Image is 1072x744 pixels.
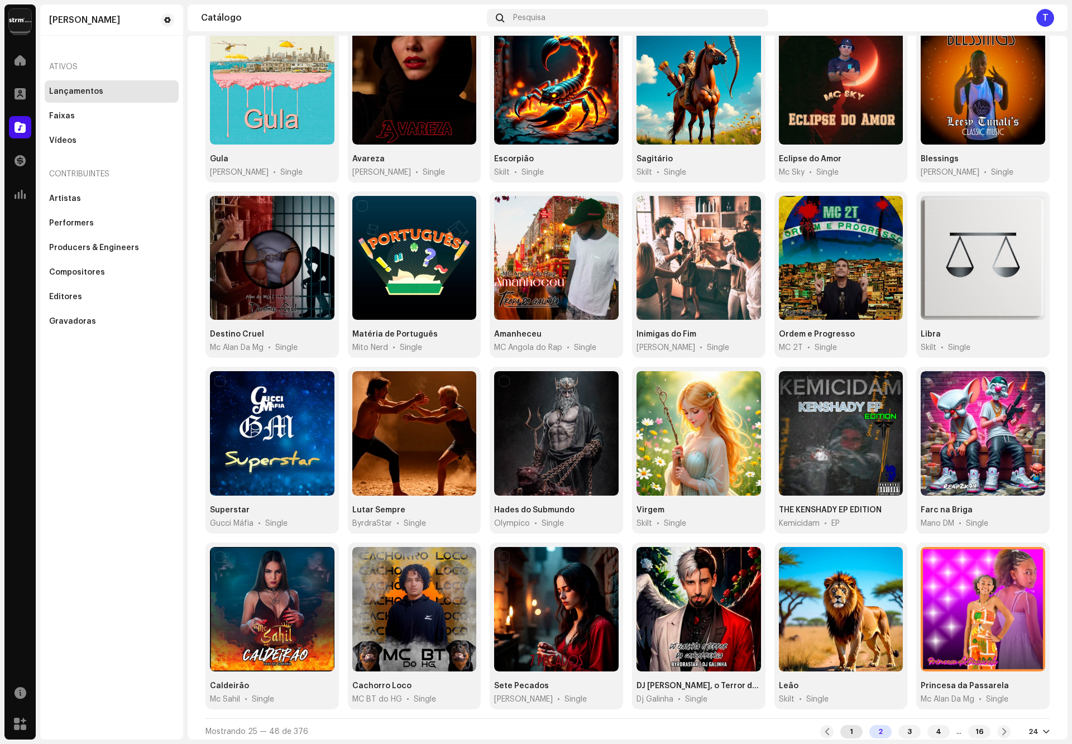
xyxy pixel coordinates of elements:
span: Michelly Pecadora [352,167,411,178]
span: • [393,342,395,353]
div: Hades do Submundo [494,505,575,516]
div: Leão [779,680,798,692]
span: • [979,694,982,705]
div: Artistas [49,194,81,203]
div: Lutar Sempre [352,505,405,516]
div: Faixas [49,112,75,121]
span: • [268,342,271,353]
div: DJ Galinha, o Terror da Concorrência [636,680,761,692]
re-m-nav-item: Editores [45,286,179,308]
div: Farc na Briga [921,505,973,516]
div: Inimigas do Fim [636,329,696,340]
div: Single [664,167,686,178]
div: Single [806,694,829,705]
span: ByrdraStar [352,518,392,529]
span: Mc Alan Da Mg [210,342,264,353]
div: Yuri [49,16,120,25]
div: Single [414,694,436,705]
div: Ordem e Progresso [779,329,855,340]
re-m-nav-item: Vídeos [45,129,179,152]
span: MC 2T [779,342,803,353]
span: • [807,342,810,353]
div: Single [707,342,729,353]
div: Producers & Engineers [49,243,139,252]
span: MC BT do HG [352,694,402,705]
re-m-nav-item: Performers [45,212,179,234]
span: Dom Maloqueiro [636,342,695,353]
div: Single [574,342,596,353]
span: • [557,694,560,705]
span: • [534,518,537,529]
div: Single [564,694,587,705]
re-m-nav-item: Faixas [45,105,179,127]
div: 16 [968,725,990,738]
span: Gucci Máfia [210,518,253,529]
div: Gravadoras [49,317,96,326]
span: • [396,518,399,529]
div: Escorpião [494,153,534,165]
div: Single [966,518,988,529]
div: Caldeirão [210,680,249,692]
div: Gula [210,153,228,165]
span: • [514,167,517,178]
div: Single [685,694,707,705]
div: Single [252,694,274,705]
div: Cachorro Loco [352,680,411,692]
span: • [941,342,944,353]
div: Avareza [352,153,385,165]
div: Single [280,167,303,178]
div: Single [521,167,544,178]
re-m-nav-item: Compositores [45,261,179,284]
div: Sagitário [636,153,673,165]
span: • [984,167,987,178]
span: • [809,167,812,178]
span: • [700,342,702,353]
div: ... [956,727,961,736]
div: 4 [927,725,950,738]
div: Performers [49,219,94,228]
span: Michelly Pecadora [210,167,269,178]
span: Olympico [494,518,530,529]
span: Mc Alan Da Mg [921,694,974,705]
span: • [415,167,418,178]
span: • [657,167,659,178]
div: Single [400,342,422,353]
span: Dj Galinha [636,694,673,705]
span: • [567,342,569,353]
div: Single [423,167,445,178]
re-a-nav-header: Contribuintes [45,161,179,188]
span: Skilt [779,694,795,705]
img: 408b884b-546b-4518-8448-1008f9c76b02 [9,9,31,31]
span: • [799,694,802,705]
div: Libra [921,329,941,340]
span: Skilt [921,342,936,353]
re-m-nav-item: Gravadoras [45,310,179,333]
div: 3 [898,725,921,738]
span: Skilt [636,167,652,178]
span: • [245,694,247,705]
span: Michelly Pecadora [494,694,553,705]
span: • [273,167,276,178]
div: Amanheceu [494,329,542,340]
div: Single [816,167,839,178]
div: Editores [49,292,82,301]
div: Blessings [921,153,959,165]
re-m-nav-item: Producers & Engineers [45,237,179,259]
div: EP [831,518,840,529]
div: Single [664,518,686,529]
span: Skilt [636,518,652,529]
div: Ativos [45,54,179,80]
div: Matéria de Português [352,329,438,340]
span: • [406,694,409,705]
div: Eclipse do Amor [779,153,841,165]
div: Single [815,342,837,353]
div: Single [991,167,1013,178]
span: Mano DM [921,518,954,529]
div: THE KENSHADY EP EDITION [779,505,882,516]
div: Vídeos [49,136,76,145]
div: Lançamentos [49,87,103,96]
div: Virgem [636,505,664,516]
span: Pesquisa [513,13,545,22]
span: • [824,518,827,529]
